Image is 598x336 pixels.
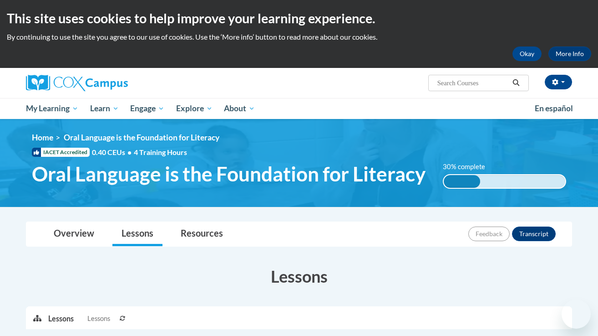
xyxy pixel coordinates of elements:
span: Oral Language is the Foundation for Literacy [32,162,426,186]
div: 30% complete [444,175,480,188]
button: Okay [512,47,542,61]
span: Explore [176,103,213,114]
div: Main menu [12,98,586,119]
span: My Learning [26,103,78,114]
span: Engage [130,103,164,114]
span: Oral Language is the Foundation for Literacy [64,133,219,142]
a: Overview [45,222,103,246]
span: 4 Training Hours [134,148,187,156]
a: Lessons [112,222,162,246]
h3: Lessons [26,265,572,288]
span: Lessons [87,314,110,324]
a: About [218,98,261,119]
a: More Info [548,47,591,61]
span: Learn [90,103,119,114]
label: 30% complete [443,162,495,172]
a: Learn [84,98,125,119]
a: Resources [172,222,232,246]
button: Transcript [512,227,556,241]
iframe: Button to launch messaging window [562,300,591,329]
p: By continuing to use the site you agree to our use of cookies. Use the ‘More info’ button to read... [7,32,591,42]
button: Search [509,78,523,88]
button: Feedback [468,227,510,241]
img: Cox Campus [26,75,128,91]
span: IACET Accredited [32,148,90,157]
a: Explore [170,98,218,119]
span: En español [535,103,573,113]
a: Cox Campus [26,75,199,91]
button: Account Settings [545,75,572,89]
input: Search Courses [436,78,509,88]
a: Engage [124,98,170,119]
p: Lessons [48,314,74,324]
h2: This site uses cookies to help improve your learning experience. [7,9,591,27]
a: En español [529,99,579,118]
span: About [224,103,255,114]
span: • [127,148,132,156]
a: Home [32,133,53,142]
span: 0.40 CEUs [92,147,134,157]
a: My Learning [20,98,84,119]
